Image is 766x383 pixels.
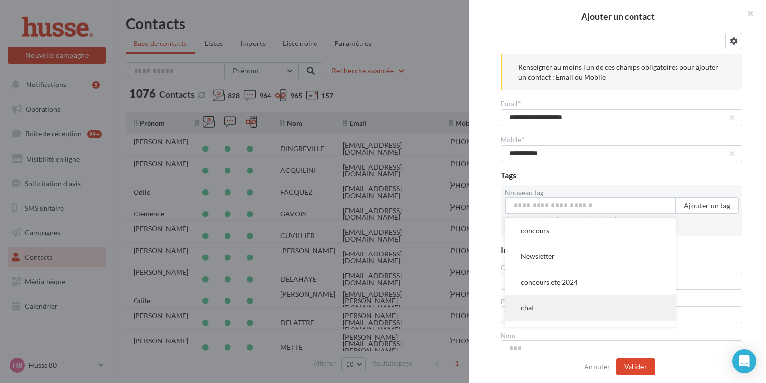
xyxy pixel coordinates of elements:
[505,321,676,346] button: cheval
[505,295,676,321] button: chat
[616,358,655,375] button: Valider
[501,244,742,255] div: Informations
[505,269,676,295] button: concours ete 2024
[505,214,738,225] div: Appuyer sur entrée pour ajouter plusieurs tags
[501,263,742,273] div: Civilité
[732,349,756,373] div: Open Intercom Messenger
[518,62,726,82] p: Renseigner au moins l’un de ces champs obligatoires pour ajouter un contact : Email ou Mobile
[505,218,676,244] button: concours
[505,189,738,196] label: Nouveau tag
[580,361,614,373] button: Annuler
[505,244,676,269] button: Newsletter
[485,12,750,21] h2: Ajouter un contact
[501,134,742,145] div: Mobile
[501,98,742,109] div: Email
[501,170,742,181] div: Tags
[501,298,742,307] div: Prénom
[501,331,742,340] div: Nom
[676,197,739,214] button: Ajouter un tag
